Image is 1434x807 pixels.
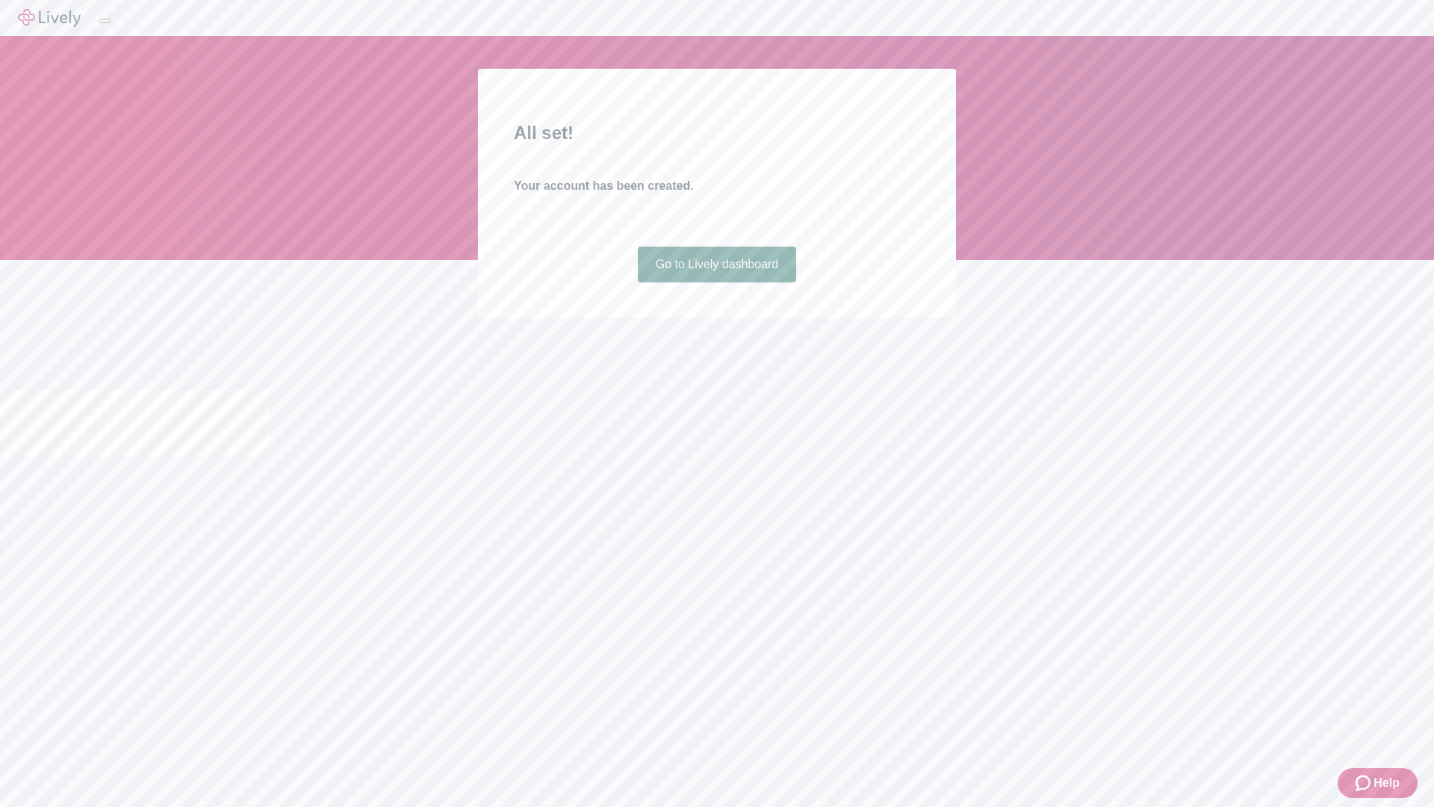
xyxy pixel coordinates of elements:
[99,19,111,23] button: Log out
[514,120,920,146] h2: All set!
[1338,768,1418,798] button: Zendesk support iconHelp
[1356,774,1374,792] svg: Zendesk support icon
[18,9,81,27] img: Lively
[514,177,920,195] h4: Your account has been created.
[1374,774,1400,792] span: Help
[638,247,797,282] a: Go to Lively dashboard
